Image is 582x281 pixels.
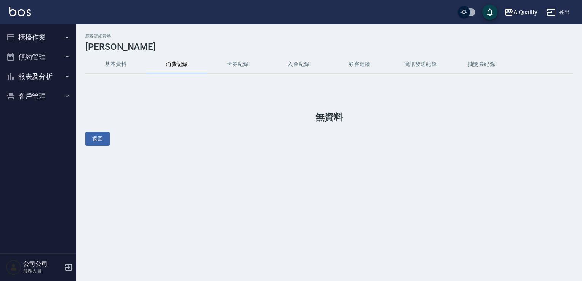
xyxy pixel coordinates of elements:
button: 預約管理 [3,47,73,67]
button: save [482,5,497,20]
button: 簡訊發送紀錄 [390,55,451,73]
button: 客戶管理 [3,86,73,106]
div: A Quality [513,8,538,17]
button: 入金紀錄 [268,55,329,73]
button: 抽獎券紀錄 [451,55,512,73]
button: 基本資料 [85,55,146,73]
button: 顧客追蹤 [329,55,390,73]
h1: 無資料 [85,112,573,123]
img: Logo [9,7,31,16]
button: 卡券紀錄 [207,55,268,73]
button: 櫃檯作業 [3,27,73,47]
button: 登出 [544,5,573,19]
button: 消費記錄 [146,55,207,73]
p: 服務人員 [23,268,62,275]
button: 報表及分析 [3,67,73,86]
h5: 公司公司 [23,260,62,268]
img: Person [6,260,21,275]
button: A Quality [501,5,541,20]
h2: 顧客詳細資料 [85,34,573,38]
h3: [PERSON_NAME] [85,42,573,52]
button: 返回 [85,132,110,146]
